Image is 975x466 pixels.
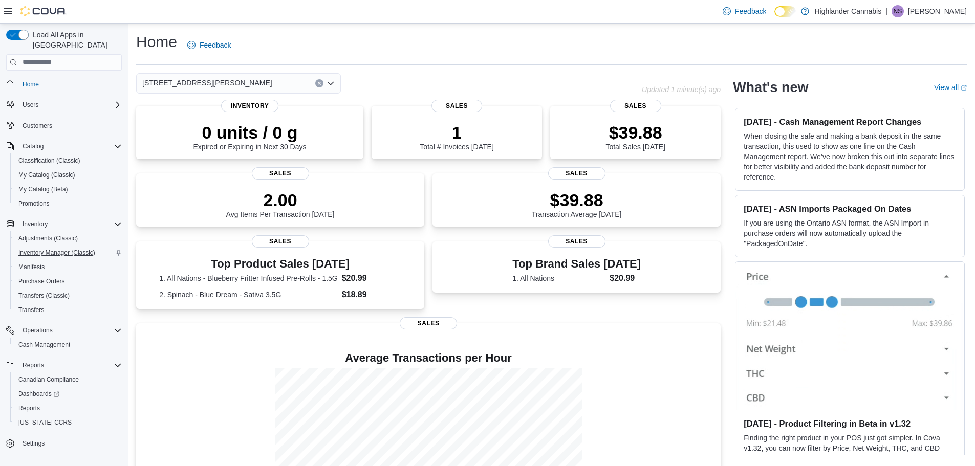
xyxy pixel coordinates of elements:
a: Dashboards [14,388,63,400]
span: Users [23,101,38,109]
span: Customers [23,122,52,130]
button: Promotions [10,196,126,211]
button: My Catalog (Classic) [10,168,126,182]
h3: Top Product Sales [DATE] [159,258,401,270]
span: Transfers [18,306,44,314]
h1: Home [136,32,177,52]
span: Transfers (Classic) [14,290,122,302]
span: Reports [14,402,122,414]
a: Feedback [183,35,235,55]
button: Home [2,77,126,92]
p: 0 units / 0 g [193,122,307,143]
a: My Catalog (Beta) [14,183,72,195]
p: [PERSON_NAME] [908,5,967,17]
span: Sales [431,100,483,112]
a: Home [18,78,43,91]
p: If you are using the Ontario ASN format, the ASN Import in purchase orders will now automatically... [744,218,956,249]
h3: [DATE] - Cash Management Report Changes [744,117,956,127]
span: My Catalog (Classic) [14,169,122,181]
h3: [DATE] - ASN Imports Packaged On Dates [744,204,956,214]
span: Reports [23,361,44,369]
a: Manifests [14,261,49,273]
span: Sales [252,167,309,180]
a: Transfers (Classic) [14,290,74,302]
p: Updated 1 minute(s) ago [642,85,721,94]
span: Reports [18,359,122,371]
span: My Catalog (Beta) [18,185,68,193]
button: Inventory [18,218,52,230]
span: Feedback [735,6,766,16]
a: Adjustments (Classic) [14,232,82,245]
span: Transfers (Classic) [18,292,70,300]
button: Adjustments (Classic) [10,231,126,246]
span: Sales [400,317,457,329]
h3: Top Brand Sales [DATE] [512,258,641,270]
button: Operations [18,324,57,337]
span: Dashboards [18,390,59,398]
span: Feedback [200,40,231,50]
a: Inventory Manager (Classic) [14,247,99,259]
span: Settings [23,439,45,448]
a: Cash Management [14,339,74,351]
span: Operations [23,326,53,335]
dd: $20.99 [610,272,641,284]
button: [US_STATE] CCRS [10,415,126,430]
span: Sales [548,167,605,180]
span: Adjustments (Classic) [18,234,78,242]
a: View allExternal link [934,83,967,92]
button: Inventory [2,217,126,231]
span: NS [894,5,902,17]
button: Reports [10,401,126,415]
button: Settings [2,436,126,451]
span: Users [18,99,122,111]
span: Catalog [23,142,44,150]
a: Classification (Classic) [14,154,84,167]
div: Total Sales [DATE] [605,122,665,151]
span: Reports [18,404,40,412]
span: Sales [252,235,309,248]
span: Washington CCRS [14,416,122,429]
p: 1 [420,122,493,143]
a: Purchase Orders [14,275,69,287]
button: Canadian Compliance [10,372,126,387]
span: Adjustments (Classic) [14,232,122,245]
span: Purchase Orders [18,277,65,285]
svg: External link [961,85,967,91]
h4: Average Transactions per Hour [144,352,712,364]
span: Sales [548,235,605,248]
span: Purchase Orders [14,275,122,287]
span: Operations [18,324,122,337]
h3: [DATE] - Product Filtering in Beta in v1.32 [744,418,956,429]
a: Reports [14,402,44,414]
dt: 1. All Nations - Blueberry Fritter Infused Pre-Rolls - 1.5G [159,273,338,283]
span: Transfers [14,304,122,316]
span: Inventory [221,100,278,112]
span: My Catalog (Classic) [18,171,75,179]
button: My Catalog (Beta) [10,182,126,196]
button: Customers [2,118,126,133]
a: Promotions [14,197,54,210]
span: Classification (Classic) [14,154,122,167]
span: Manifests [14,261,122,273]
span: Cash Management [14,339,122,351]
button: Users [2,98,126,112]
dt: 2. Spinach - Blue Dream - Sativa 3.5G [159,290,338,300]
button: Reports [18,359,48,371]
span: Load All Apps in [GEOGRAPHIC_DATA] [29,30,122,50]
a: Customers [18,120,56,132]
span: [US_STATE] CCRS [18,418,72,427]
span: Sales [610,100,661,112]
p: 2.00 [226,190,335,210]
img: Cova [20,6,67,16]
button: Classification (Classic) [10,153,126,168]
p: | [885,5,887,17]
a: [US_STATE] CCRS [14,416,76,429]
span: Canadian Compliance [14,373,122,386]
p: When closing the safe and making a bank deposit in the same transaction, this used to show as one... [744,131,956,182]
span: [STREET_ADDRESS][PERSON_NAME] [142,77,272,89]
input: Dark Mode [774,6,796,17]
a: Feedback [719,1,770,21]
button: Open list of options [327,79,335,87]
span: Inventory Manager (Classic) [18,249,95,257]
